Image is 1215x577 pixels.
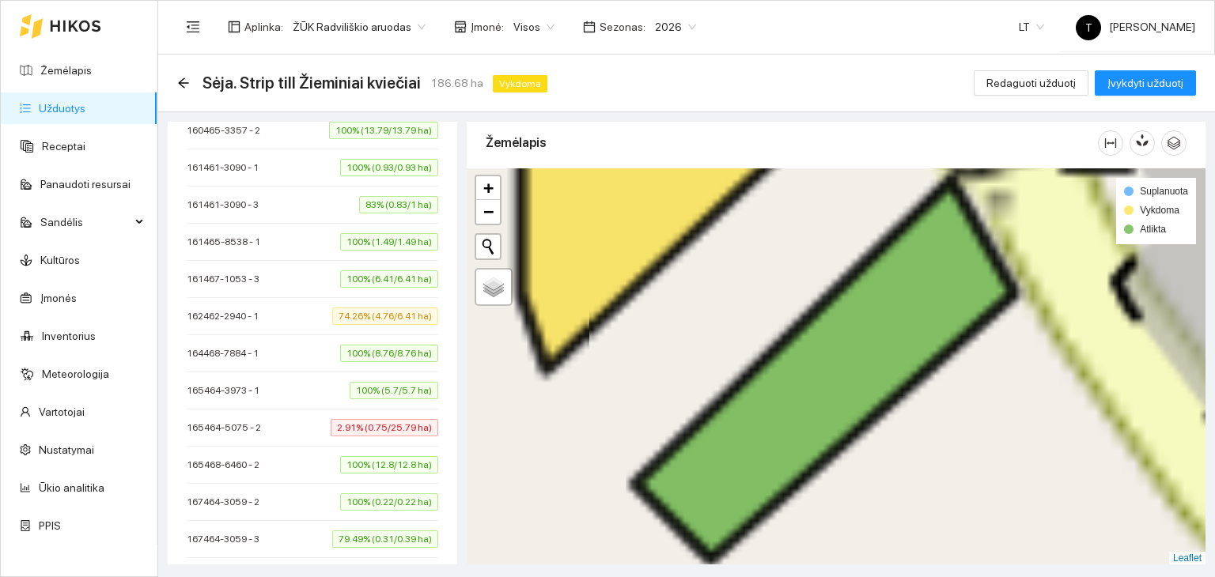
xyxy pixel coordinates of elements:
a: Žemėlapis [40,64,92,77]
a: Zoom in [476,176,500,200]
span: 165464-3973 - 1 [187,383,267,398]
span: − [483,202,494,221]
a: Ūkio analitika [39,481,104,494]
button: menu-fold [177,11,209,43]
a: Redaguoti užduotį [974,77,1088,89]
span: layout [228,21,240,33]
div: Žemėlapis [486,120,1098,165]
span: 161461-3090 - 3 [187,197,267,213]
span: 100% (13.79/13.79 ha) [329,122,438,139]
span: Vykdoma [493,75,547,92]
span: 161467-1053 - 3 [187,271,267,287]
a: Layers [476,270,511,304]
span: Atlikta [1140,224,1166,235]
a: Meteorologija [42,368,109,380]
span: arrow-left [177,77,190,89]
span: 100% (8.76/8.76 ha) [340,345,438,362]
a: Vartotojai [39,405,85,418]
span: ŽŪK Radviliškio aruodas [293,15,426,39]
span: Redaguoti užduotį [986,74,1076,92]
a: Panaudoti resursai [40,178,131,190]
a: Receptai [42,140,85,153]
span: 161461-3090 - 1 [187,160,267,175]
button: Įvykdyti užduotį [1095,70,1196,96]
button: column-width [1098,130,1123,156]
button: Initiate a new search [476,235,500,258]
span: Įmonė : [471,18,504,36]
button: Redaguoti užduotį [974,70,1088,96]
a: Įmonės [40,292,77,304]
span: 160465-3357 - 2 [187,123,268,138]
span: column-width [1099,137,1122,149]
span: Įvykdyti užduotį [1107,74,1183,92]
span: 162462-2940 - 1 [187,308,267,324]
span: menu-fold [186,20,200,34]
a: Kultūros [40,254,80,266]
span: 165468-6460 - 2 [187,457,267,473]
span: Sėja. Strip till Žieminiai kviečiai [202,70,421,96]
span: 167464-3059 - 2 [187,494,267,510]
span: 2026 [655,15,696,39]
span: [PERSON_NAME] [1076,21,1195,33]
span: shop [454,21,467,33]
span: 100% (6.41/6.41 ha) [340,270,438,288]
span: + [483,178,494,198]
span: 100% (5.7/5.7 ha) [350,382,438,399]
span: Suplanuota [1140,186,1188,197]
span: 100% (1.49/1.49 ha) [340,233,438,251]
a: Zoom out [476,200,500,224]
span: 74.26% (4.76/6.41 ha) [332,307,438,325]
span: 161465-8538 - 1 [187,234,268,250]
span: LT [1019,15,1044,39]
span: 83% (0.83/1 ha) [359,196,438,213]
a: Nustatymai [39,443,94,456]
span: 165464-5075 - 2 [187,420,269,436]
span: Visos [513,15,555,39]
span: 186.68 ha [430,74,483,92]
span: 100% (0.22/0.22 ha) [340,493,438,511]
span: Sandėlis [40,206,131,238]
a: Užduotys [39,102,85,115]
a: PPIS [39,519,61,532]
a: Leaflet [1173,552,1202,564]
span: 164468-7884 - 1 [187,345,267,361]
span: 100% (12.8/12.8 ha) [340,456,438,473]
span: T [1085,15,1092,40]
a: Inventorius [42,330,96,342]
span: 79.49% (0.31/0.39 ha) [332,530,438,548]
span: Vykdoma [1140,205,1179,216]
span: Aplinka : [244,18,283,36]
span: 2.91% (0.75/25.79 ha) [331,419,438,436]
span: Sezonas : [600,18,645,36]
span: 100% (0.93/0.93 ha) [340,159,438,176]
span: calendar [583,21,596,33]
div: Atgal [177,77,190,90]
span: 167464-3059 - 3 [187,531,267,547]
